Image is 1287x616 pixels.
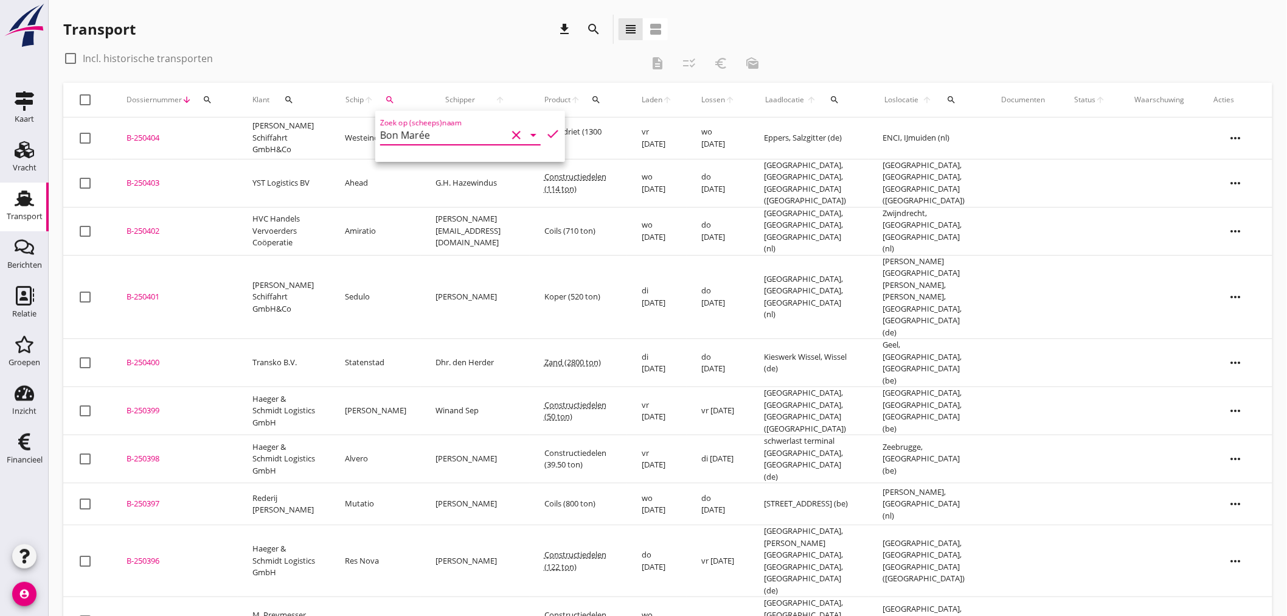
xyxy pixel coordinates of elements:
td: Rederij [PERSON_NAME] [238,483,330,525]
div: B-250400 [127,357,223,369]
td: [STREET_ADDRESS] (be) [749,483,868,525]
span: Laadlocatie [764,94,805,105]
i: arrow_upward [725,95,735,105]
i: more_horiz [1219,442,1253,476]
i: arrow_upward [364,95,374,105]
i: account_circle [12,582,36,606]
i: arrow_upward [662,95,672,105]
div: Documenten [1002,94,1046,105]
td: [GEOGRAPHIC_DATA], [GEOGRAPHIC_DATA], [GEOGRAPHIC_DATA] ([GEOGRAPHIC_DATA]) [749,387,868,435]
td: schwerlast terminal [GEOGRAPHIC_DATA], [GEOGRAPHIC_DATA] (de) [749,435,868,483]
i: check [546,127,560,141]
td: vr [DATE] [627,117,687,159]
td: [PERSON_NAME], [GEOGRAPHIC_DATA] (nl) [869,483,987,525]
div: B-250404 [127,132,223,144]
div: B-250401 [127,291,223,303]
i: search [284,95,294,105]
td: vr [DATE] [627,387,687,435]
span: Schipper [435,94,485,105]
span: Schip [345,94,364,105]
td: Res Nova [330,525,421,597]
td: vr [DATE] [627,435,687,483]
i: arrow_upward [921,95,934,105]
input: Zoek op (scheeps)naam [380,125,507,145]
td: vr [DATE] [687,525,749,597]
div: B-250396 [127,555,223,567]
td: [GEOGRAPHIC_DATA], [GEOGRAPHIC_DATA], [GEOGRAPHIC_DATA] ([GEOGRAPHIC_DATA]) [869,525,987,597]
label: Incl. historische transporten [83,52,213,65]
i: view_agenda [648,22,663,37]
td: [GEOGRAPHIC_DATA], [GEOGRAPHIC_DATA], [GEOGRAPHIC_DATA] (nl) [749,255,868,339]
span: Zand (2800 ton) [544,357,601,368]
td: do [DATE] [687,339,749,387]
td: Winand Sep [421,387,530,435]
td: Alvero [330,435,421,483]
i: arrow_upward [805,95,817,105]
td: [PERSON_NAME] [EMAIL_ADDRESS][DOMAIN_NAME] [421,207,530,255]
td: wo [DATE] [627,159,687,207]
td: Transko B.V. [238,339,330,387]
td: Constructiedelen (39.50 ton) [530,435,627,483]
td: do [DATE] [687,483,749,525]
i: more_horiz [1219,166,1253,200]
td: [PERSON_NAME] [421,483,530,525]
div: Groepen [9,359,40,366]
td: Dhr. den Herder [421,339,530,387]
td: Eppers, Salzgitter (de) [749,117,868,159]
td: G.H. Hazewindus [421,159,530,207]
i: more_horiz [1219,214,1253,248]
span: Constructiedelen (50 ton) [544,399,606,422]
div: Kaart [15,115,34,123]
td: Haeger & Schmidt Logistics GmbH [238,387,330,435]
td: [GEOGRAPHIC_DATA], [GEOGRAPHIC_DATA], [GEOGRAPHIC_DATA] (nl) [749,207,868,255]
i: search [592,95,602,105]
td: Haeger & Schmidt Logistics GmbH [238,435,330,483]
td: Amiratio [330,207,421,255]
td: Coils (710 ton) [530,207,627,255]
i: search [946,95,956,105]
div: B-250399 [127,405,223,417]
td: do [DATE] [687,159,749,207]
i: clear [509,128,524,142]
td: di [DATE] [687,435,749,483]
div: B-250398 [127,453,223,465]
span: Laden [642,94,662,105]
span: Lossen [701,94,725,105]
td: do [DATE] [687,255,749,339]
td: ENCI, IJmuiden (nl) [869,117,987,159]
td: YST Logistics BV [238,159,330,207]
td: [GEOGRAPHIC_DATA], [GEOGRAPHIC_DATA], [GEOGRAPHIC_DATA] (be) [869,387,987,435]
td: Anhydriet (1300 ton) [530,117,627,159]
span: Dossiernummer [127,94,182,105]
div: Transport [7,212,43,220]
i: search [203,95,212,105]
i: arrow_upward [1096,95,1106,105]
div: B-250402 [127,225,223,237]
i: download [557,22,572,37]
span: Constructiedelen (114 ton) [544,171,606,194]
i: search [586,22,601,37]
div: Relatie [12,310,36,318]
td: [PERSON_NAME] [330,387,421,435]
i: search [385,95,395,105]
div: Inzicht [12,407,36,415]
i: more_horiz [1219,394,1253,428]
i: more_horiz [1219,121,1253,155]
td: [GEOGRAPHIC_DATA], [PERSON_NAME][GEOGRAPHIC_DATA], [GEOGRAPHIC_DATA], [GEOGRAPHIC_DATA] (de) [749,525,868,597]
td: Zwijndrecht, [GEOGRAPHIC_DATA], [GEOGRAPHIC_DATA] (nl) [869,207,987,255]
span: Product [544,94,571,105]
td: wo [DATE] [627,483,687,525]
td: [PERSON_NAME] [421,435,530,483]
div: Transport [63,19,136,39]
i: arrow_downward [182,95,192,105]
span: Status [1075,94,1096,105]
div: B-250403 [127,177,223,189]
div: B-250397 [127,498,223,510]
td: Kieswerk Wissel, Wissel (de) [749,339,868,387]
td: [PERSON_NAME] [421,525,530,597]
td: Westeind [330,117,421,159]
img: logo-small.a267ee39.svg [2,3,46,48]
td: Coils (800 ton) [530,483,627,525]
i: more_horiz [1219,346,1253,380]
i: search [830,95,839,105]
